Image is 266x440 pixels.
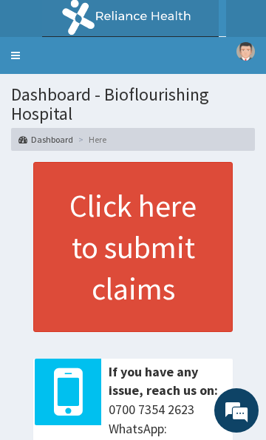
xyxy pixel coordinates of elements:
img: User Image [236,42,255,61]
b: If you have any issue, reach us on: [109,363,218,399]
a: Dashboard [18,133,73,146]
h1: Dashboard - Bioflourishing Hospital [11,85,255,124]
li: Here [75,133,106,146]
a: Click here to submit claims [33,162,233,332]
